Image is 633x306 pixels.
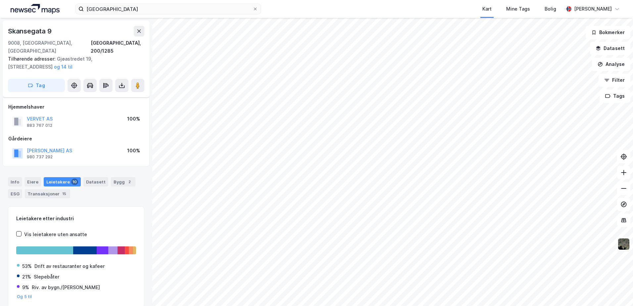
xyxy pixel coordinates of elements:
[22,262,32,270] div: 53%
[127,147,140,155] div: 100%
[16,215,136,223] div: Leietakere etter industri
[586,26,630,39] button: Bokmerker
[24,177,41,186] div: Eiere
[127,115,140,123] div: 100%
[617,238,630,250] img: 9k=
[8,103,144,111] div: Hjemmelshaver
[8,189,22,198] div: ESG
[8,26,53,36] div: Skansegata 9
[8,79,65,92] button: Tag
[24,230,87,238] div: Vis leietakere uten ansatte
[482,5,492,13] div: Kart
[11,4,60,14] img: logo.a4113a55bc3d86da70a041830d287a7e.svg
[34,273,59,281] div: Slepebåter
[83,177,108,186] div: Datasett
[71,178,78,185] div: 10
[126,178,133,185] div: 2
[8,55,139,71] div: Gjøastredet 19, [STREET_ADDRESS]
[8,56,57,62] span: Tilhørende adresser:
[34,262,105,270] div: Drift av restauranter og kafeer
[22,273,31,281] div: 21%
[17,294,32,299] button: Og 5 til
[27,154,53,160] div: 980 737 292
[600,274,633,306] div: Kontrollprogram for chat
[600,274,633,306] iframe: Chat Widget
[25,189,70,198] div: Transaksjoner
[61,190,68,197] div: 15
[91,39,144,55] div: [GEOGRAPHIC_DATA], 200/1285
[22,283,29,291] div: 9%
[84,4,253,14] input: Søk på adresse, matrikkel, gårdeiere, leietakere eller personer
[545,5,556,13] div: Bolig
[600,89,630,103] button: Tags
[32,283,100,291] div: Riv. av bygn./[PERSON_NAME]
[8,39,91,55] div: 9008, [GEOGRAPHIC_DATA], [GEOGRAPHIC_DATA]
[590,42,630,55] button: Datasett
[592,58,630,71] button: Analyse
[44,177,81,186] div: Leietakere
[111,177,135,186] div: Bygg
[506,5,530,13] div: Mine Tags
[574,5,612,13] div: [PERSON_NAME]
[27,123,52,128] div: 883 767 012
[8,177,22,186] div: Info
[8,135,144,143] div: Gårdeiere
[599,74,630,87] button: Filter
